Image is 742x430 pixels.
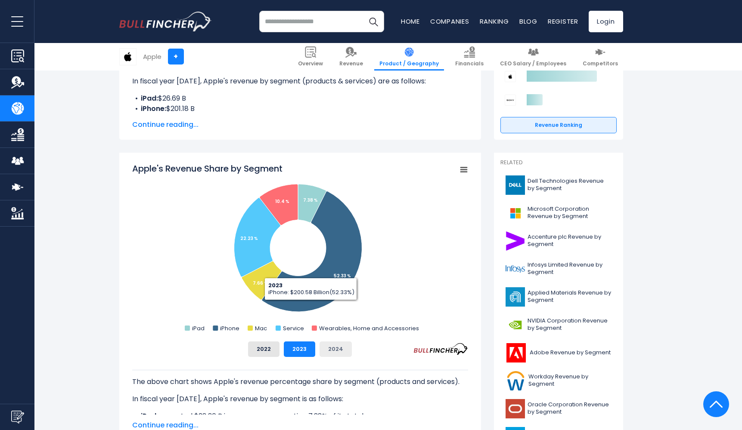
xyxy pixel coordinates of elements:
a: Microsoft Corporation Revenue by Segment [500,201,617,225]
li: $201.18 B [132,104,468,114]
a: Workday Revenue by Segment [500,369,617,393]
span: Competitors [583,60,618,67]
p: The above chart shows Apple's revenue percentage share by segment (products and services). [132,377,468,387]
b: iPad [141,411,156,421]
a: + [168,49,184,64]
img: INFY logo [506,259,525,279]
tspan: 22.23 % [240,235,258,242]
text: Wearables, Home and Accessories [319,324,419,332]
img: AAPL logo [120,49,136,65]
tspan: Apple's Revenue Share by Segment [132,163,283,175]
a: Register [548,17,578,26]
span: Oracle Corporation Revenue by Segment [528,401,612,416]
a: Dell Technologies Revenue by Segment [500,173,617,197]
span: Applied Materials Revenue by Segment [528,289,612,304]
a: Applied Materials Revenue by Segment [500,285,617,309]
span: Continue reading... [132,120,468,130]
button: 2023 [284,341,315,357]
a: Go to homepage [119,12,212,31]
img: DELL logo [506,175,525,195]
span: Overview [298,60,323,67]
span: Infosys Limited Revenue by Segment [528,261,612,276]
img: ORCL logo [506,399,525,418]
text: Service [283,324,304,332]
img: WDAY logo [506,371,526,390]
p: In fiscal year [DATE], Apple's revenue by segment is as follows: [132,394,468,404]
a: Revenue [334,43,368,71]
img: ADBE logo [506,343,527,362]
img: ACN logo [506,231,525,251]
a: Product / Geography [374,43,444,71]
tspan: 10.4 % [275,198,289,205]
text: iPhone [220,324,239,332]
a: Infosys Limited Revenue by Segment [500,257,617,281]
img: Apple competitors logo [505,71,516,82]
a: Home [401,17,420,26]
p: In fiscal year [DATE], Apple's revenue by segment (products & services) are as follows: [132,76,468,86]
div: Apple [143,52,161,61]
a: Companies [430,17,469,26]
li: generated $28.30 B in revenue, representing 7.38% of its total revenue. [132,411,468,421]
a: Overview [293,43,328,71]
b: iPad: [141,93,158,103]
button: 2024 [320,341,352,357]
tspan: 7.66 % [253,280,268,286]
img: NVDA logo [506,315,525,335]
img: Sony Group Corporation competitors logo [505,95,516,106]
button: 2022 [248,341,279,357]
a: Ranking [480,17,509,26]
a: Login [589,11,623,32]
b: iPhone: [141,104,166,114]
img: AMAT logo [506,287,525,307]
span: CEO Salary / Employees [500,60,566,67]
button: Search [363,11,384,32]
a: Financials [450,43,489,71]
span: Financials [455,60,484,67]
a: Competitors [577,43,623,71]
a: Blog [519,17,537,26]
img: bullfincher logo [119,12,212,31]
a: NVIDIA Corporation Revenue by Segment [500,313,617,337]
span: Accenture plc Revenue by Segment [528,233,612,248]
span: Dell Technologies Revenue by Segment [528,178,612,192]
text: Mac [255,324,267,332]
tspan: 52.33 % [334,273,351,279]
a: Accenture plc Revenue by Segment [500,229,617,253]
a: Revenue Ranking [500,117,617,133]
span: Product / Geography [379,60,439,67]
img: MSFT logo [506,203,525,223]
span: Workday Revenue by Segment [528,373,611,388]
span: Adobe Revenue by Segment [530,349,611,356]
span: Microsoft Corporation Revenue by Segment [528,206,612,220]
text: iPad [192,324,205,332]
span: Revenue [339,60,363,67]
p: Related [500,159,617,166]
a: Adobe Revenue by Segment [500,341,617,365]
tspan: 7.38 % [303,197,318,203]
a: Oracle Corporation Revenue by Segment [500,397,617,421]
svg: Apple's Revenue Share by Segment [132,163,468,335]
a: CEO Salary / Employees [495,43,571,71]
li: $26.69 B [132,93,468,104]
span: NVIDIA Corporation Revenue by Segment [528,317,612,332]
